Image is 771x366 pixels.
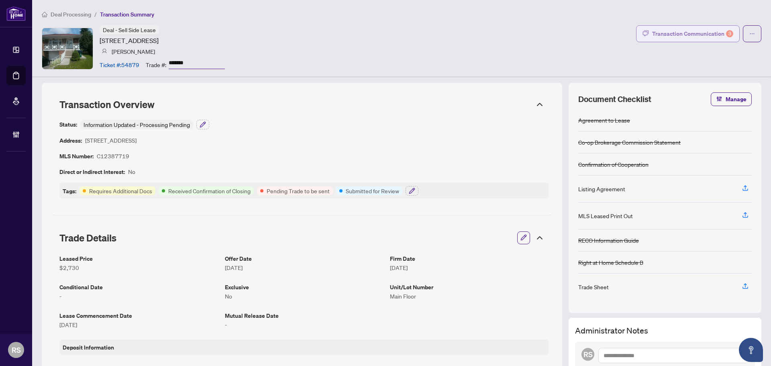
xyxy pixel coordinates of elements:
div: Listing Agreement [578,184,625,193]
span: home [42,12,47,17]
article: [STREET_ADDRESS] [100,36,159,45]
article: Main Floor [390,292,549,301]
div: Agreement to Lease [578,116,630,125]
article: Tags: [63,186,76,196]
article: [DATE] [390,263,549,272]
span: RS [583,349,593,360]
span: RS [12,344,21,356]
div: Confirmation of Cooperation [578,160,649,169]
article: C12387719 [97,151,129,161]
article: No [225,292,384,301]
div: Co-op Brokerage Commission Statement [578,138,681,147]
div: Information Updated - Processing Pending [80,120,193,129]
article: Offer Date [225,254,384,263]
article: - [59,292,218,301]
article: - [225,320,384,329]
article: No [128,167,135,176]
div: MLS Leased Print Out [578,211,633,220]
article: Requires Additional Docs [89,186,152,195]
article: Leased Price [59,254,218,263]
article: Status: [59,120,77,129]
article: $2,730 [59,263,218,272]
button: Manage [711,92,752,106]
button: Open asap [739,338,763,362]
span: Document Checklist [578,94,651,105]
h3: Administrator Notes [575,324,755,337]
article: Mutual Release Date [225,311,384,320]
span: Deal - Sell Side Lease [103,26,156,33]
article: Firm Date [390,254,549,263]
div: RECO Information Guide [578,236,639,245]
span: Transaction Summary [100,11,154,18]
span: Deal Processing [51,11,91,18]
div: 3 [726,30,733,37]
div: Trade Sheet [578,282,609,291]
article: [DATE] [225,263,384,272]
article: [DATE] [59,320,218,329]
span: Trade Details [59,232,116,244]
article: Unit/Lot Number [390,282,549,292]
img: svg%3e [102,49,107,54]
article: Trade #: [146,60,166,69]
img: IMG-C12387719_1.jpg [42,28,93,69]
article: Submitted for Review [346,186,399,195]
article: Direct or Indirect Interest: [59,167,125,176]
article: [STREET_ADDRESS] [85,136,137,145]
article: Deposit Information [63,343,114,352]
div: Right at Home Schedule B [578,258,643,267]
article: Exclusive [225,282,384,292]
article: [PERSON_NAME] [112,47,155,56]
div: Transaction Communication [652,27,733,40]
div: Trade Details [53,227,551,249]
li: / [94,10,97,19]
span: ellipsis [749,31,755,37]
button: Transaction Communication3 [636,25,740,42]
span: Transaction Overview [59,98,155,110]
article: MLS Number: [59,151,94,161]
article: Conditional Date [59,282,218,292]
article: Pending Trade to be sent [267,186,330,195]
article: Address: [59,136,82,145]
article: Lease Commencement Date [59,311,218,320]
div: Transaction Overview [53,94,551,115]
article: Received Confirmation of Closing [168,186,251,195]
span: Manage [726,93,747,106]
img: logo [6,6,26,21]
article: Ticket #: 54879 [100,60,139,69]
